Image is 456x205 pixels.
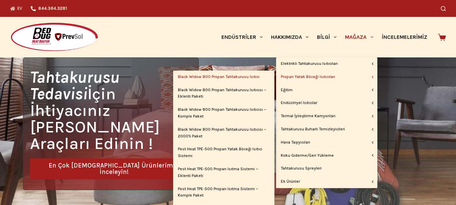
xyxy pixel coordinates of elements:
[178,127,266,138] font: Black Widow 800 Propan Tahtakurusu Isıtıcısı – 2000'li Paket
[276,162,377,175] a: Tahtakurusu Spreyleri
[173,163,274,182] a: Pest Heat TPE-500 Propan Isıtma Sistemi – Eklenti Paketi
[281,74,335,79] font: Propan Yatak Böceği Isıtıcıları
[173,143,274,162] a: Pest Heat TPE-500 Propan Yatak Böceği Isıtıcı Sistemi
[441,6,446,11] button: Aramak
[221,34,256,40] font: Endüstriler
[276,97,377,109] a: Endüstriyel Isıtıcılar
[281,61,338,66] font: Elektrikli Tahtakurusu Isıtıcıları
[267,17,313,57] a: Hakkımızda
[281,87,293,92] font: Eğitim
[178,74,260,79] font: Black Widow 800 Propan Tahtakurusu Isıtıcı
[276,57,377,70] a: Elektrikli Tahtakurusu Isıtıcıları
[281,140,310,145] font: Hava Taşıyıcıları
[345,34,367,40] font: Mağaza
[382,34,427,40] font: İncelemelerimiz
[313,17,341,57] a: Bilgi
[271,34,302,40] font: Hakkımızda
[173,183,274,202] a: Pest Heat TPE-500 Propan Isıtma Sistemi – Komple Paket
[317,34,330,40] font: Bilgi
[173,84,274,103] a: Black Widow 800 Propan Tahtakurusu Isıtıcısı – Eklenti Paketi
[38,6,67,11] font: 844.364.3281
[276,123,377,136] a: Tahtakurusu Buharlı Temizleyicileri
[281,113,336,118] font: Termal İyileştirme Kamyonları
[178,147,262,158] font: Pest Heat TPE-500 Propan Yatak Böceği Isıtıcı Sistemi
[281,179,300,184] font: Ek Ürünler
[217,17,267,57] a: Endüstriler
[17,6,22,11] font: Ev
[217,17,431,57] nav: Öncelik
[178,166,258,178] font: Pest Heat TPE-500 Propan Isıtma Sistemi – Eklenti Paketi
[276,110,377,123] a: Termal İyileştirme Kamyonları
[178,186,258,198] font: Pest Heat TPE-500 Propan Isıtma Sistemi – Komple Paket
[377,17,431,57] a: İncelemelerimiz
[276,149,377,162] a: Koku Giderme/Geri Yükleme
[30,158,199,179] a: En Çok [DEMOGRAPHIC_DATA] Ürünlerimizi İnceleyin!
[173,123,274,143] a: Black Widow 800 Propan Tahtakurusu Isıtıcısı – 2000'li Paket
[10,22,99,52] img: Prevsol/Tahtakurusu Isı Doktoru
[281,166,322,171] font: Tahtakurusu Spreyleri
[30,68,119,103] font: Tahtakurusu Tedavisi
[178,87,266,99] font: Black Widow 800 Propan Tahtakurusu Isıtıcısı – Eklenti Paketi
[276,175,377,188] a: Ek Ürünler
[49,162,180,176] font: En Çok [DEMOGRAPHIC_DATA] Ürünlerimizi İnceleyin!
[281,153,334,158] font: Koku Giderme/Geri Yükleme
[30,84,160,153] font: İçin İhtiyacınız [PERSON_NAME] Araçları Edinin !
[5,3,26,23] button: Open LiveChat chat widget
[173,103,274,123] a: Black Widow 800 Propan Tahtakurusu Isıtıcısı – Komple Paket
[178,107,266,119] font: Black Widow 800 Propan Tahtakurusu Isıtıcısı – Komple Paket
[276,84,377,97] a: Eğitim
[281,100,317,105] font: Endüstriyel Isıtıcılar
[276,71,377,83] a: Propan Yatak Böceği Isıtıcıları
[173,71,274,83] a: Black Widow 800 Propan Tahtakurusu Isıtıcı
[341,17,377,57] a: Mağaza
[276,136,377,149] a: Hava Taşıyıcıları
[281,127,345,131] font: Tahtakurusu Buharlı Temizleyicileri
